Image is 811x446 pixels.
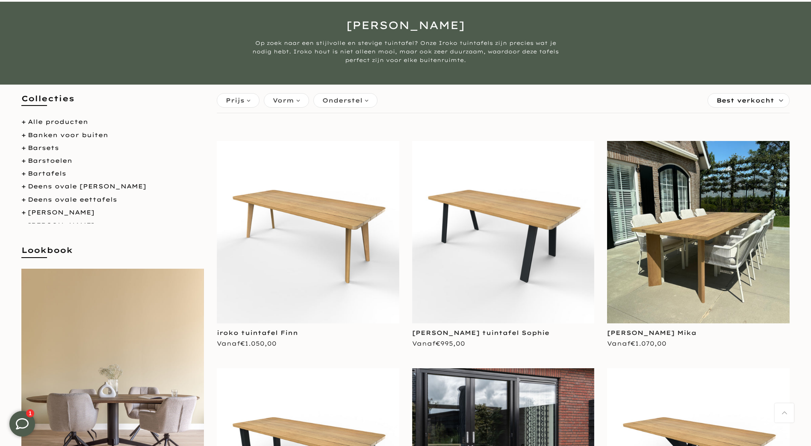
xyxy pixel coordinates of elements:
a: Alle producten [28,118,88,126]
a: Banken voor buiten [28,131,108,139]
iframe: toggle-frame [1,402,44,445]
a: [PERSON_NAME] [28,221,94,229]
p: Op zoek naar een stijlvolle en stevige tuintafel? Onze Iroko tuintafels zijn precies wat je nodig... [245,39,566,65]
a: Terug naar boven [775,403,794,423]
span: Vanaf [217,340,277,347]
span: Prijs [226,96,245,105]
span: Best verkocht [717,94,774,107]
a: Deens ovale eettafels [28,196,117,203]
span: Vorm [273,96,294,105]
h5: Lookbook [21,245,204,264]
a: Barstoelen [28,157,72,164]
span: €1.050,00 [240,340,277,347]
label: Sorteren:Best verkocht [708,94,789,107]
h5: Collecties [21,93,204,112]
a: Deens ovale [PERSON_NAME] [28,182,146,190]
span: €995,00 [436,340,465,347]
a: Barsets [28,144,59,152]
span: Onderstel [322,96,363,105]
a: iroko tuintafel Finn [217,329,298,337]
a: [PERSON_NAME] [28,208,94,216]
a: [PERSON_NAME] tuintafel Sophie [412,329,549,337]
span: €1.070,00 [631,340,666,347]
a: [PERSON_NAME] Mika [607,329,696,337]
span: Vanaf [607,340,666,347]
span: Vanaf [412,340,465,347]
h1: [PERSON_NAME] [156,20,656,30]
a: Bartafels [28,170,66,177]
